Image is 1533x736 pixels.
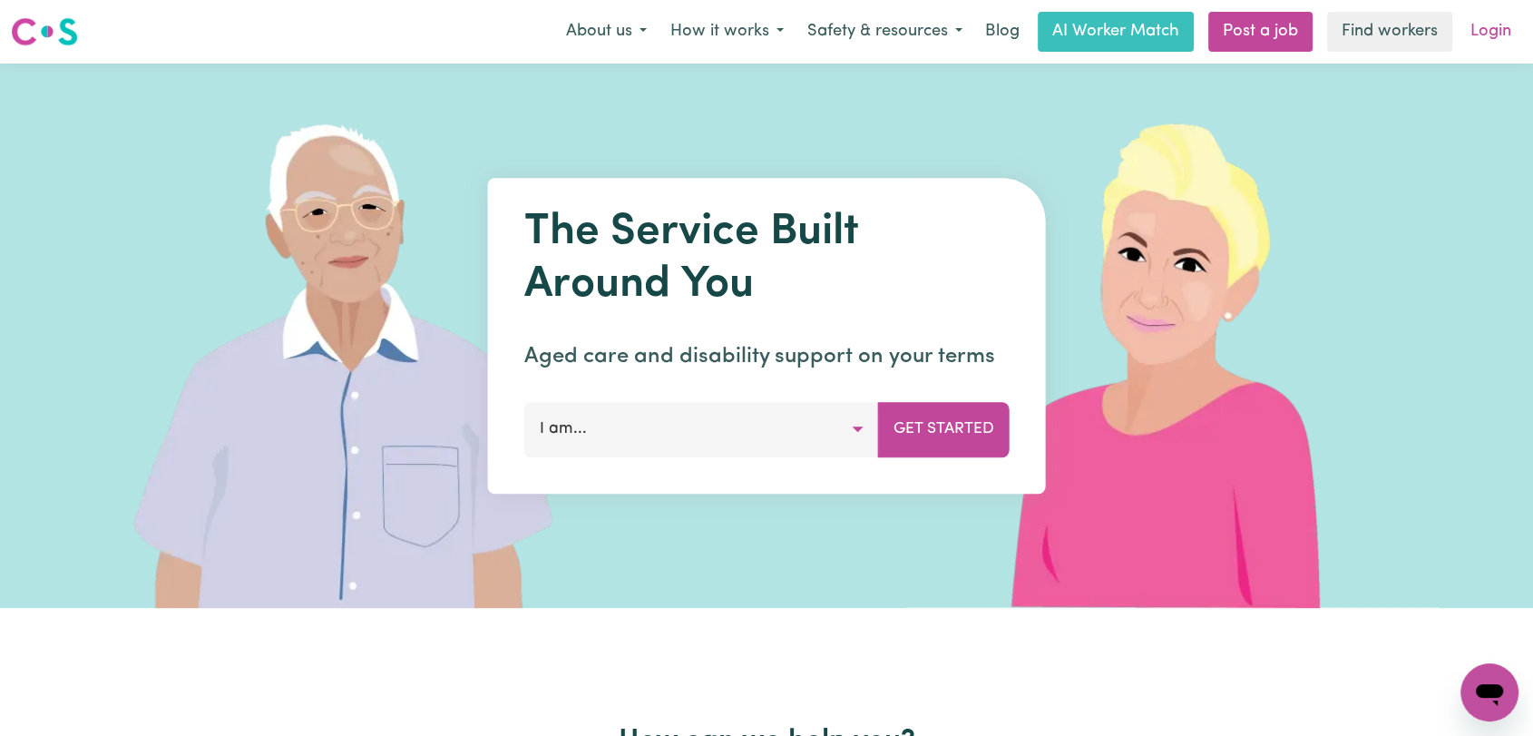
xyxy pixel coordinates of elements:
[878,402,1010,456] button: Get Started
[524,402,879,456] button: I am...
[796,13,974,51] button: Safety & resources
[1460,663,1518,721] iframe: Button to launch messaging window
[11,11,78,53] a: Careseekers logo
[554,13,659,51] button: About us
[524,207,1010,311] h1: The Service Built Around You
[1460,12,1522,52] a: Login
[524,340,1010,373] p: Aged care and disability support on your terms
[1208,12,1313,52] a: Post a job
[1327,12,1452,52] a: Find workers
[11,15,78,48] img: Careseekers logo
[974,12,1030,52] a: Blog
[659,13,796,51] button: How it works
[1038,12,1194,52] a: AI Worker Match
